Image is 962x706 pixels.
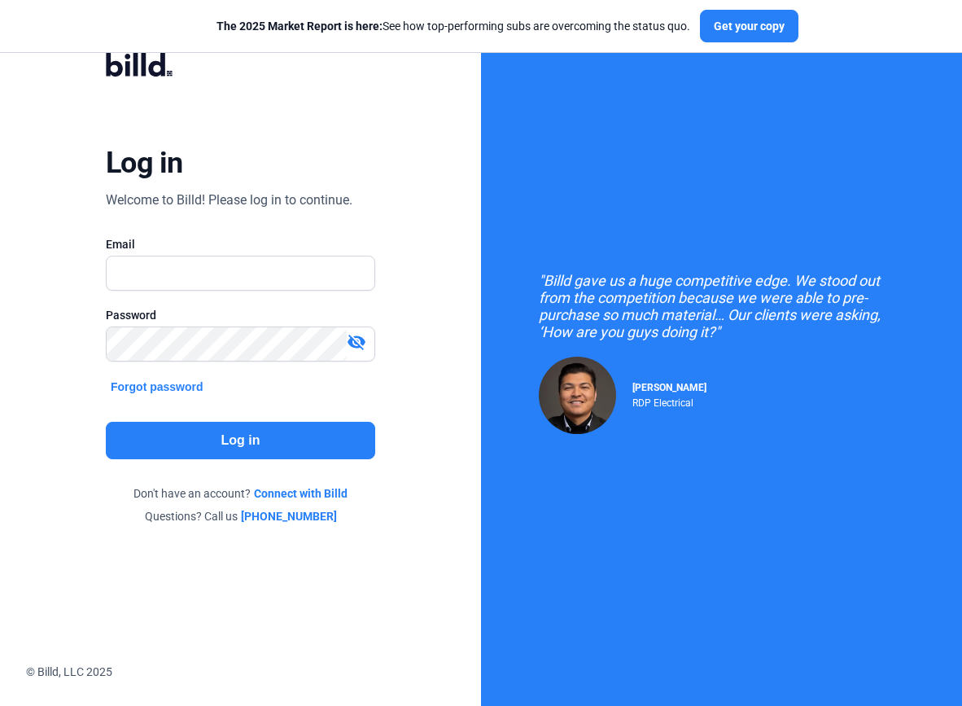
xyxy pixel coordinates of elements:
[106,307,375,323] div: Password
[632,382,706,393] span: [PERSON_NAME]
[106,485,375,502] div: Don't have an account?
[106,145,183,181] div: Log in
[241,508,337,524] a: [PHONE_NUMBER]
[700,10,798,42] button: Get your copy
[106,236,375,252] div: Email
[539,357,616,434] img: Raul Pacheco
[632,393,706,409] div: RDP Electrical
[347,332,366,352] mat-icon: visibility_off
[106,422,375,459] button: Log in
[216,20,383,33] span: The 2025 Market Report is here:
[106,508,375,524] div: Questions? Call us
[539,272,905,340] div: "Billd gave us a huge competitive edge. We stood out from the competition because we were able to...
[254,485,348,502] a: Connect with Billd
[216,18,690,34] div: See how top-performing subs are overcoming the status quo.
[106,378,208,396] button: Forgot password
[106,191,352,210] div: Welcome to Billd! Please log in to continue.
